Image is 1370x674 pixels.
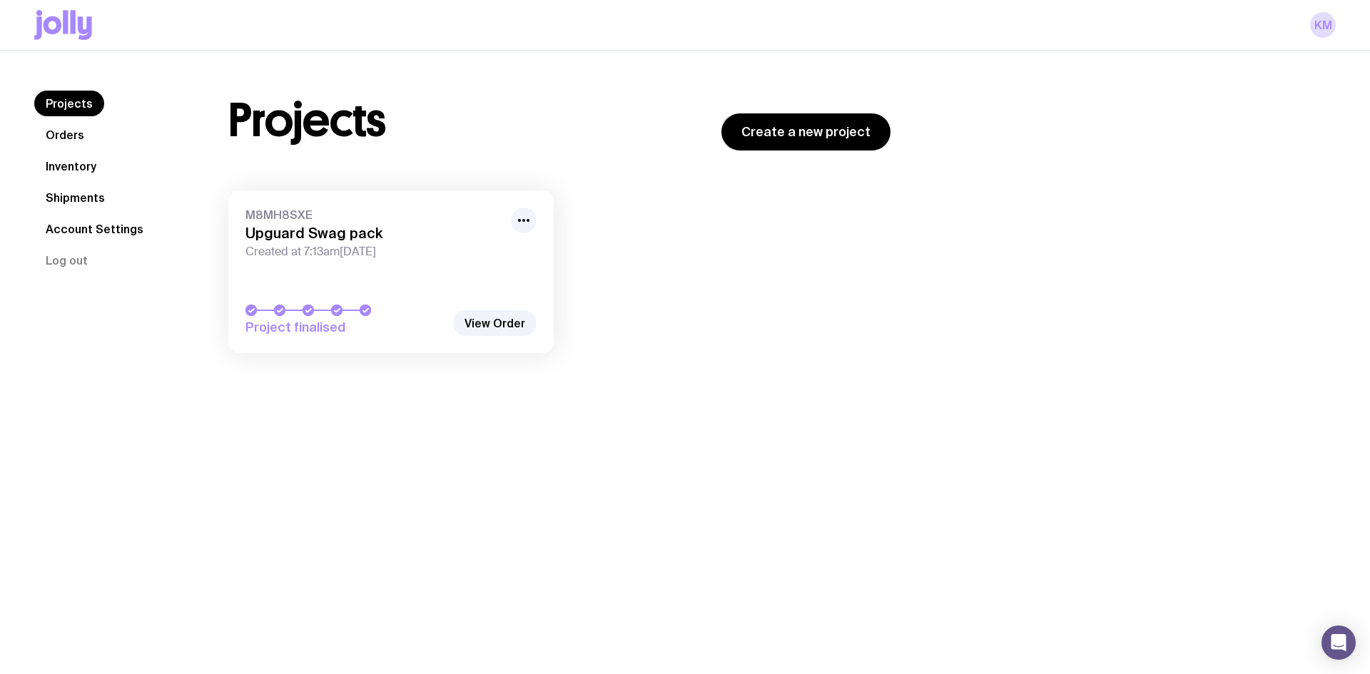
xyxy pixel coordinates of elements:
a: Create a new project [721,113,890,150]
a: Orders [34,122,96,148]
a: View Order [453,310,537,336]
a: Projects [34,91,104,116]
div: Open Intercom Messenger [1321,626,1356,660]
h1: Projects [228,98,386,143]
a: M8MH8SXEUpguard Swag packCreated at 7:13am[DATE]Project finalised [228,190,554,353]
a: Inventory [34,153,108,179]
a: KM [1310,12,1336,38]
a: Account Settings [34,216,155,242]
button: Log out [34,247,99,273]
a: Shipments [34,185,116,210]
h3: Upguard Swag pack [245,225,502,242]
span: Created at 7:13am[DATE] [245,245,502,259]
span: M8MH8SXE [245,208,502,222]
span: Project finalised [245,319,445,336]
